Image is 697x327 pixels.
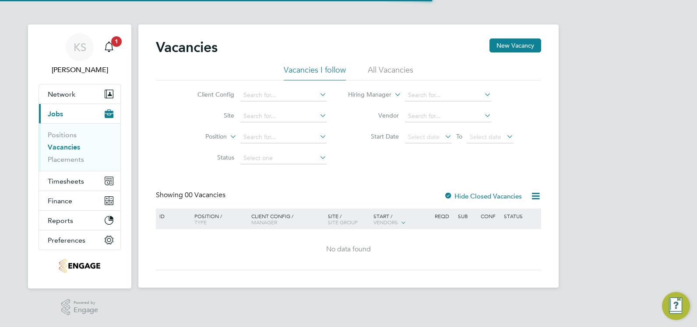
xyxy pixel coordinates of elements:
span: Reports [48,216,73,225]
div: Start / [371,209,433,230]
label: Vendor [348,111,399,119]
span: Manager [251,219,277,226]
span: KS [74,42,86,53]
span: Finance [48,197,72,205]
li: Vacancies I follow [284,65,346,80]
li: All Vacancies [368,65,413,80]
span: Vendors [373,219,398,226]
span: Site Group [328,219,358,226]
img: jjfox-logo-retina.png [59,259,100,273]
div: Reqd [433,209,455,223]
a: Go to home page [39,259,121,273]
label: Client Config [184,90,234,98]
button: Reports [39,211,120,230]
button: Network [39,84,120,104]
button: Finance [39,191,120,210]
div: Sub [456,209,479,223]
input: Search for... [405,110,491,122]
span: 1 [111,36,122,47]
label: Site [184,111,234,119]
label: Hiring Manager [341,90,391,99]
div: Conf [479,209,501,223]
input: Search for... [240,89,327,101]
a: 1 [100,33,118,61]
span: 00 Vacancies [185,191,225,199]
span: Engage [74,306,98,314]
input: Search for... [240,131,327,143]
a: KS[PERSON_NAME] [39,33,121,75]
span: Jobs [48,110,63,118]
button: Preferences [39,230,120,250]
span: Preferences [48,236,85,244]
h2: Vacancies [156,38,218,56]
span: To [454,131,465,142]
label: Status [184,153,234,161]
div: Jobs [39,123,120,171]
input: Select one [240,152,327,164]
div: Showing [156,191,227,200]
div: Position / [188,209,249,230]
span: Type [194,219,207,226]
a: Vacancies [48,143,80,151]
span: Network [48,90,75,98]
button: Timesheets [39,171,120,191]
span: Timesheets [48,177,84,185]
label: Position [176,132,227,141]
input: Search for... [405,89,491,101]
div: Site / [326,209,372,230]
div: Client Config / [249,209,326,230]
span: Select date [470,133,501,141]
div: ID [157,209,188,223]
button: Jobs [39,104,120,123]
div: No data found [157,245,540,254]
div: Status [502,209,540,223]
label: Hide Closed Vacancies [444,192,522,200]
nav: Main navigation [28,24,131,289]
a: Placements [48,155,84,163]
span: Powered by [74,299,98,306]
a: Positions [48,131,77,139]
span: Select date [408,133,440,141]
button: New Vacancy [489,38,541,52]
span: Kelsey Stephens [39,65,121,75]
label: Start Date [348,132,399,140]
a: Powered byEngage [61,299,99,316]
button: Engage Resource Center [662,292,690,320]
input: Search for... [240,110,327,122]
